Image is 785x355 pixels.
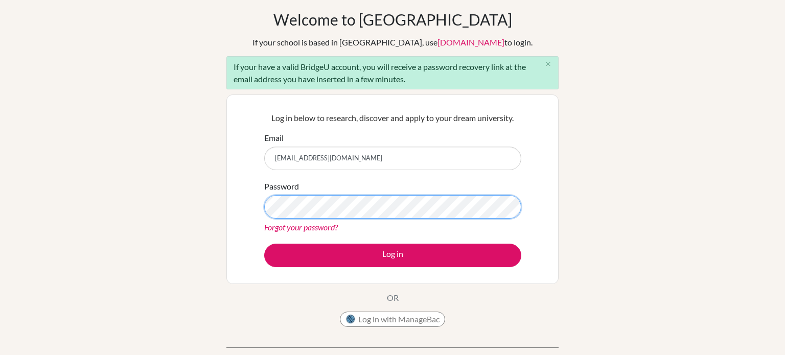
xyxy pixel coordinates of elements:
[264,244,521,267] button: Log in
[252,36,533,49] div: If your school is based in [GEOGRAPHIC_DATA], use to login.
[264,132,284,144] label: Email
[273,10,512,29] h1: Welcome to [GEOGRAPHIC_DATA]
[437,37,504,47] a: [DOMAIN_NAME]
[226,56,559,89] div: If your have a valid BridgeU account, you will receive a password recovery link at the email addr...
[340,312,445,327] button: Log in with ManageBac
[264,112,521,124] p: Log in below to research, discover and apply to your dream university.
[387,292,399,304] p: OR
[538,57,558,72] button: Close
[544,60,552,68] i: close
[264,180,299,193] label: Password
[264,222,338,232] a: Forgot your password?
